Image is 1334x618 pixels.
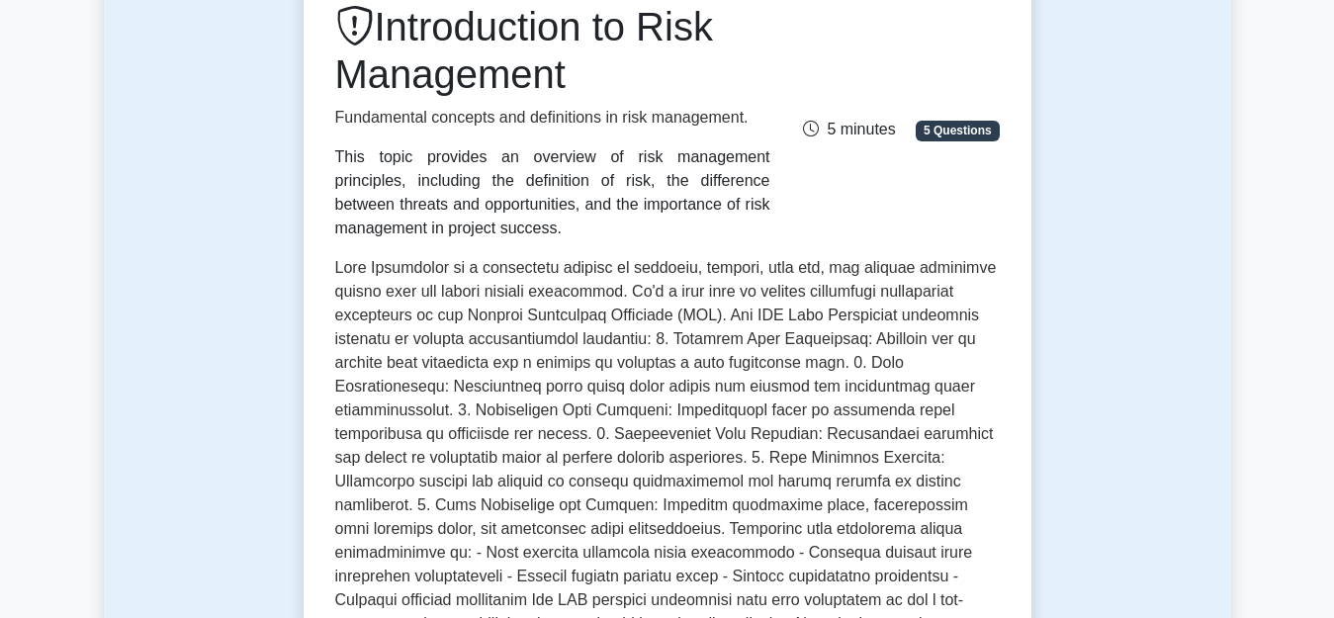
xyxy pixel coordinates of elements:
span: 5 minutes [803,121,895,137]
p: Fundamental concepts and definitions in risk management. [335,106,770,130]
h1: Introduction to Risk Management [335,3,770,98]
span: 5 Questions [916,121,999,140]
div: This topic provides an overview of risk management principles, including the definition of risk, ... [335,145,770,240]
